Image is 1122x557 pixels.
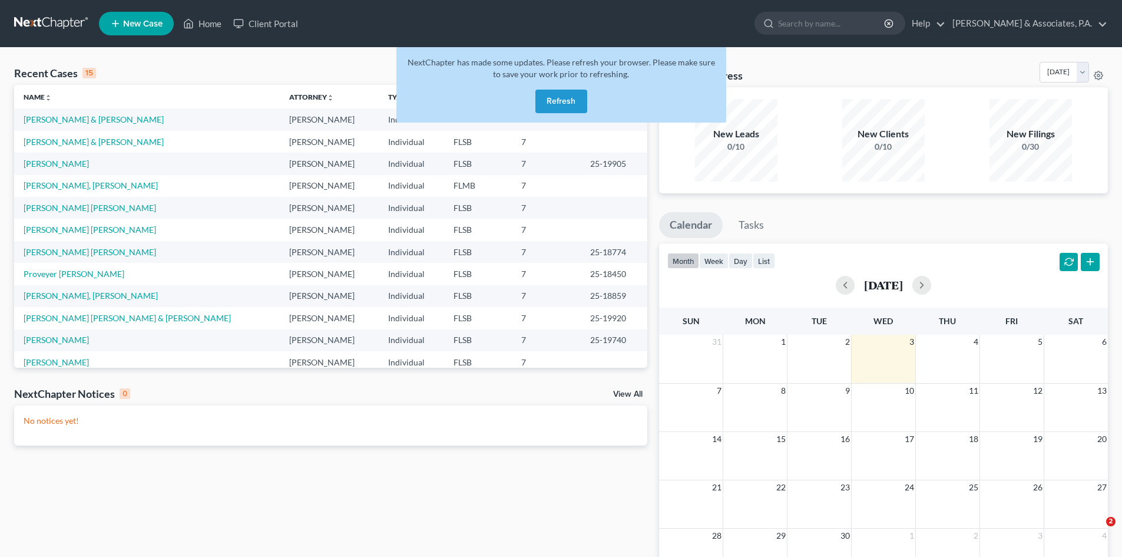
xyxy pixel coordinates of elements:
[444,219,512,240] td: FLSB
[775,529,787,543] span: 29
[667,253,699,269] button: month
[512,175,581,197] td: 7
[280,197,379,219] td: [PERSON_NAME]
[581,285,647,307] td: 25-18859
[780,384,787,398] span: 8
[280,219,379,240] td: [PERSON_NAME]
[408,57,715,79] span: NextChapter has made some updates. Please refresh your browser. Please make sure to save your wor...
[695,141,777,153] div: 0/10
[512,263,581,285] td: 7
[839,432,851,446] span: 16
[613,390,643,398] a: View All
[379,329,443,351] td: Individual
[844,384,851,398] span: 9
[120,388,130,399] div: 0
[1037,529,1044,543] span: 3
[729,253,753,269] button: day
[1082,517,1110,545] iframe: Intercom live chat
[989,127,1072,141] div: New Filings
[581,307,647,329] td: 25-19920
[444,131,512,153] td: FLSB
[280,307,379,329] td: [PERSON_NAME]
[903,432,915,446] span: 17
[1032,384,1044,398] span: 12
[903,480,915,495] span: 24
[280,153,379,174] td: [PERSON_NAME]
[989,141,1072,153] div: 0/30
[24,291,158,301] a: [PERSON_NAME], [PERSON_NAME]
[512,219,581,240] td: 7
[379,263,443,285] td: Individual
[444,351,512,373] td: FLSB
[444,153,512,174] td: FLSB
[24,159,89,169] a: [PERSON_NAME]
[227,13,304,34] a: Client Portal
[753,253,775,269] button: list
[699,253,729,269] button: week
[844,335,851,349] span: 2
[280,131,379,153] td: [PERSON_NAME]
[908,335,915,349] span: 3
[24,269,124,279] a: Proveyer [PERSON_NAME]
[379,285,443,307] td: Individual
[864,279,903,291] h2: [DATE]
[512,153,581,174] td: 7
[444,175,512,197] td: FLMB
[1068,316,1083,326] span: Sat
[444,307,512,329] td: FLSB
[535,90,587,113] button: Refresh
[968,480,979,495] span: 25
[839,480,851,495] span: 23
[812,316,827,326] span: Tue
[280,329,379,351] td: [PERSON_NAME]
[903,384,915,398] span: 10
[24,180,158,190] a: [PERSON_NAME], [PERSON_NAME]
[711,480,723,495] span: 21
[24,415,638,427] p: No notices yet!
[24,93,52,101] a: Nameunfold_more
[24,247,156,257] a: [PERSON_NAME] [PERSON_NAME]
[1106,517,1116,526] span: 2
[842,127,925,141] div: New Clients
[24,203,156,213] a: [PERSON_NAME] [PERSON_NAME]
[379,219,443,240] td: Individual
[379,131,443,153] td: Individual
[24,225,156,235] a: [PERSON_NAME] [PERSON_NAME]
[379,175,443,197] td: Individual
[24,313,231,323] a: [PERSON_NAME] [PERSON_NAME] & [PERSON_NAME]
[1096,384,1108,398] span: 13
[659,212,723,238] a: Calendar
[1037,335,1044,349] span: 5
[972,529,979,543] span: 2
[444,197,512,219] td: FLSB
[24,114,164,124] a: [PERSON_NAME] & [PERSON_NAME]
[280,108,379,130] td: [PERSON_NAME]
[24,137,164,147] a: [PERSON_NAME] & [PERSON_NAME]
[512,285,581,307] td: 7
[745,316,766,326] span: Mon
[444,263,512,285] td: FLSB
[775,432,787,446] span: 15
[512,131,581,153] td: 7
[280,351,379,373] td: [PERSON_NAME]
[45,94,52,101] i: unfold_more
[683,316,700,326] span: Sun
[379,197,443,219] td: Individual
[82,68,96,78] div: 15
[289,93,334,101] a: Attorneyunfold_more
[839,529,851,543] span: 30
[1101,335,1108,349] span: 6
[280,285,379,307] td: [PERSON_NAME]
[24,357,89,367] a: [PERSON_NAME]
[1005,316,1018,326] span: Fri
[177,13,227,34] a: Home
[379,108,443,130] td: Individual
[444,241,512,263] td: FLSB
[379,351,443,373] td: Individual
[711,432,723,446] span: 14
[780,335,787,349] span: 1
[842,141,925,153] div: 0/10
[444,329,512,351] td: FLSB
[581,263,647,285] td: 25-18450
[512,241,581,263] td: 7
